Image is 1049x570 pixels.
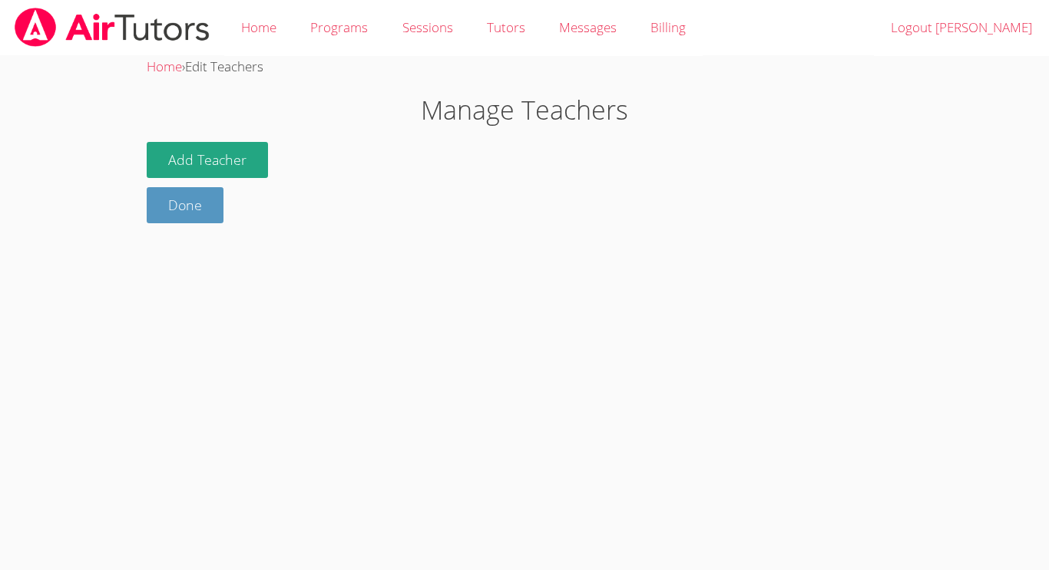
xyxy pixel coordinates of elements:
[147,187,223,223] a: Done
[185,58,263,75] span: Edit Teachers
[147,91,902,130] h1: Manage Teachers
[147,142,268,178] button: Add Teacher
[559,18,617,36] span: Messages
[13,8,211,47] img: airtutors_banner-c4298cdbf04f3fff15de1276eac7730deb9818008684d7c2e4769d2f7ddbe033.png
[147,58,182,75] a: Home
[147,56,902,78] div: ›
